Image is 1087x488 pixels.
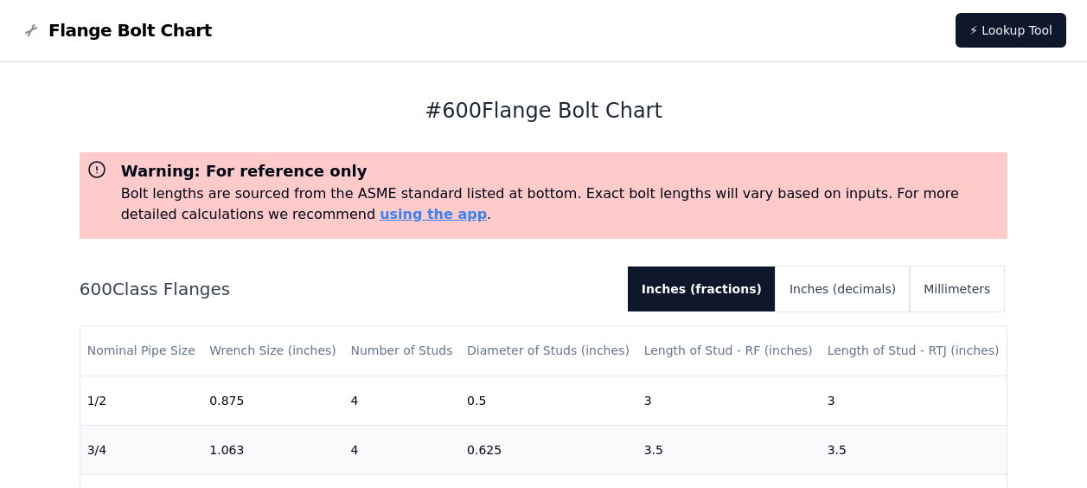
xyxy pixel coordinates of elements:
td: 4 [343,376,460,425]
h3: Warning: For reference only [121,159,1001,183]
h2: 600 Class Flanges [80,277,614,301]
th: Number of Studs [343,326,460,376]
td: 3/4 [80,425,203,474]
th: Length of Stud - RF (inches) [637,326,821,376]
img: Flange Bolt Chart Logo [21,20,42,41]
button: Inches (fractions) [628,266,776,311]
td: 0.875 [202,376,343,425]
p: Bolt lengths are sourced from the ASME standard listed at bottom. Exact bolt lengths will vary ba... [121,183,1001,225]
span: Flange Bolt Chart [48,18,212,42]
th: Length of Stud - RTJ (inches) [821,326,1007,376]
th: Wrench Size (inches) [202,326,343,376]
td: 4 [343,425,460,474]
td: 1.063 [202,425,343,474]
button: Inches (decimals) [776,266,910,311]
h1: # 600 Flange Bolt Chart [80,97,1008,125]
td: 3 [821,376,1007,425]
td: 3.5 [637,425,821,474]
button: Millimeters [910,266,1004,311]
td: 3.5 [821,425,1007,474]
td: 0.625 [460,425,637,474]
a: ⚡ Lookup Tool [956,13,1066,48]
td: 1/2 [80,376,203,425]
td: 0.5 [460,376,637,425]
th: Diameter of Studs (inches) [460,326,637,376]
a: using the app [380,206,487,222]
td: 3 [637,376,821,425]
a: Flange Bolt Chart LogoFlange Bolt Chart [21,18,212,42]
th: Nominal Pipe Size [80,326,203,376]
